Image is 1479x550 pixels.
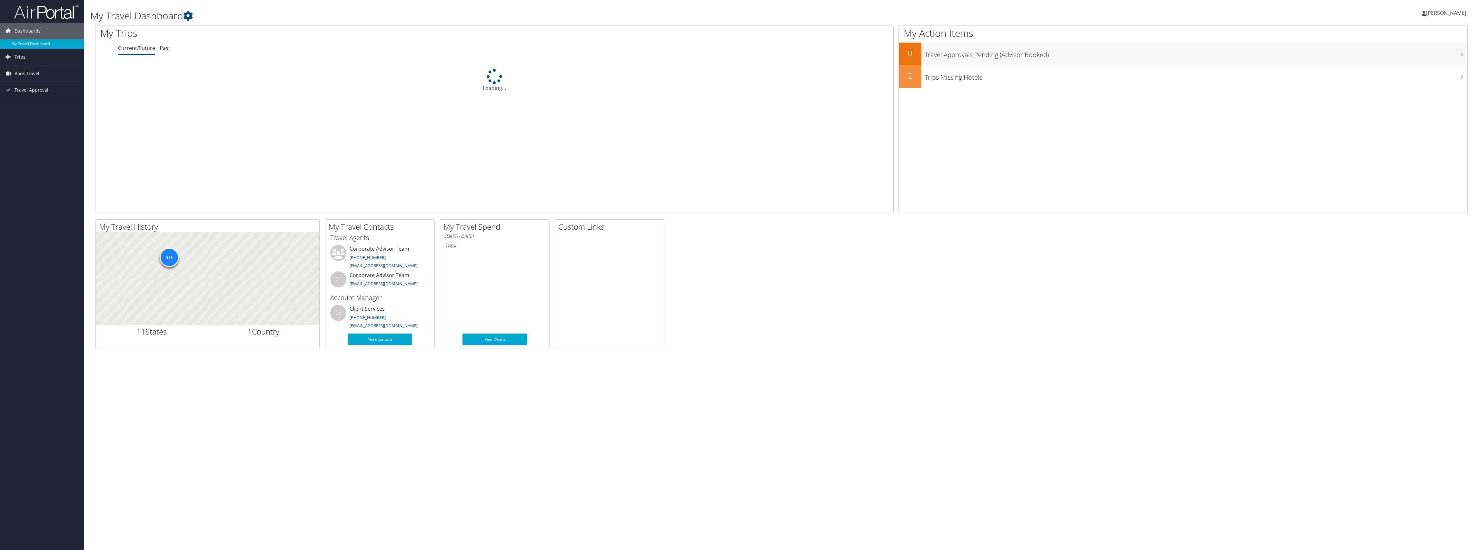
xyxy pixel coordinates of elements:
a: 0Travel Approvals Pending (Advisor Booked) [899,43,1467,65]
a: More Contacts [348,334,412,345]
h2: Country [213,326,315,337]
div: CT [330,271,346,287]
h2: My Travel Spend [443,221,549,232]
span: 1 [247,326,252,337]
h2: My Travel History [99,221,319,232]
a: Past [160,45,170,52]
span: 11 [136,326,145,337]
span: [PERSON_NAME] [1426,9,1466,16]
div: 121 [160,247,179,267]
h1: My Trips [100,26,556,40]
a: [PERSON_NAME] [1422,3,1473,23]
a: [EMAIL_ADDRESS][DOMAIN_NAME] [350,281,418,286]
span: Book Travel [15,65,39,82]
div: CS [330,305,346,321]
li: Corporate Advisor Team [327,245,433,271]
h1: My Action Items [899,26,1467,40]
h3: Account Manager [330,293,430,302]
li: Client Services [327,305,433,331]
h2: 2 [899,70,921,81]
h6: Total [445,242,544,249]
a: View Details [462,334,527,345]
h2: States [101,326,203,337]
a: 2Trips Missing Hotels [899,65,1467,88]
a: [PHONE_NUMBER] [350,255,386,260]
h3: Trips Missing Hotels [925,70,1467,82]
h2: My Travel Contacts [329,221,434,232]
a: Current/Future [118,45,155,52]
h6: [DATE] - [DATE] [445,233,544,239]
span: Dashboards [15,23,41,39]
h1: My Travel Dashboard [90,9,1012,23]
li: Corporate Advisor Team [327,271,433,292]
h2: 0 [899,48,921,59]
span: Travel Approval [15,82,48,98]
span: Trips [15,49,25,65]
h3: Travel Approvals Pending (Advisor Booked) [925,47,1467,59]
a: [EMAIL_ADDRESS][DOMAIN_NAME] [350,323,418,328]
a: [PHONE_NUMBER] [350,315,386,320]
img: airportal-logo.png [14,4,79,19]
h3: Travel Agents [330,233,430,242]
div: Loading... [95,69,893,92]
h2: Custom Links [558,221,664,232]
a: [EMAIL_ADDRESS][DOMAIN_NAME] [350,263,418,268]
